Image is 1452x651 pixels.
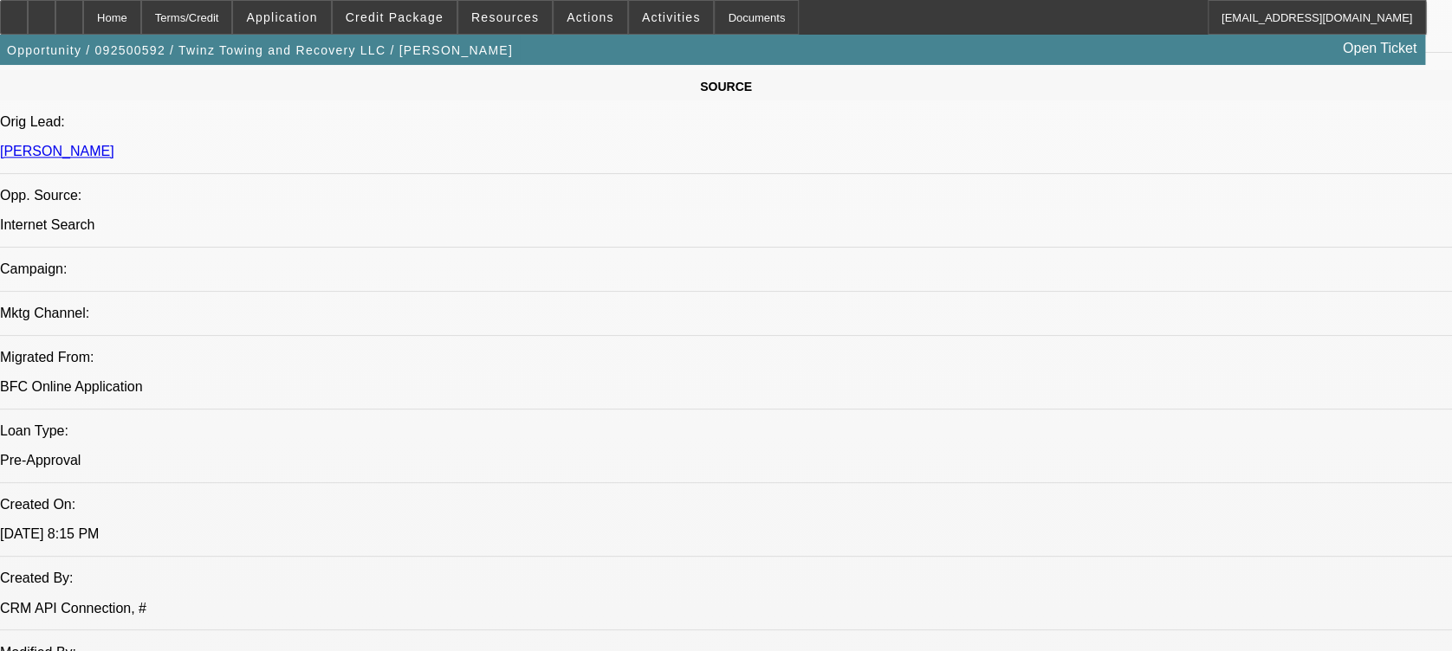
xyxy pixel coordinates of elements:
[1336,34,1423,63] a: Open Ticket
[567,10,614,24] span: Actions
[246,10,317,24] span: Application
[554,1,627,34] button: Actions
[642,10,701,24] span: Activities
[471,10,539,24] span: Resources
[333,1,457,34] button: Credit Package
[458,1,552,34] button: Resources
[346,10,444,24] span: Credit Package
[233,1,330,34] button: Application
[700,80,752,93] span: SOURCE
[629,1,714,34] button: Activities
[7,43,513,57] span: Opportunity / 092500592 / Twinz Towing and Recovery LLC / [PERSON_NAME]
